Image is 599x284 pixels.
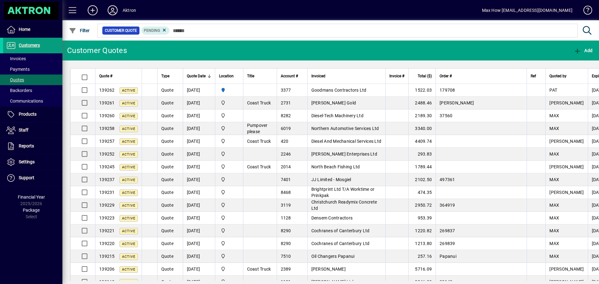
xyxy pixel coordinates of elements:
span: Quote [161,228,173,233]
a: Backorders [3,85,62,96]
span: Active [122,140,135,144]
span: 3119 [281,203,291,208]
div: Title [247,73,273,79]
span: Invoiced [311,73,325,79]
span: Active [122,89,135,93]
span: 139262 [99,88,115,93]
span: Coast Truck [247,100,271,105]
span: 497361 [440,177,455,182]
span: 139245 [99,164,115,169]
span: 139237 [99,177,115,182]
a: Knowledge Base [579,1,591,22]
span: [PERSON_NAME] [549,190,584,195]
span: [PERSON_NAME] [440,100,474,105]
span: Central [219,240,239,247]
span: Pumpover please [247,123,268,134]
span: Christchurch Readymix Concrete Ltd [311,200,377,211]
span: Coast Truck [247,267,271,272]
span: MAX [549,228,559,233]
div: Aktron [123,5,136,15]
span: 2389 [281,267,291,272]
span: Account # [281,73,298,79]
span: Pending [144,28,160,33]
span: 8290 [281,241,291,246]
span: Quote [161,139,173,144]
span: 139215 [99,254,115,259]
span: Quote [161,152,173,156]
span: Active [122,229,135,233]
span: Active [122,127,135,131]
span: Active [122,178,135,182]
td: [DATE] [183,186,215,199]
button: Add [83,5,103,16]
td: 2488.46 [408,97,436,109]
span: HAMILTON [219,87,239,94]
span: Active [122,216,135,220]
a: Reports [3,138,62,154]
span: [PERSON_NAME] [549,267,584,272]
span: Papanui [440,254,456,259]
span: 37560 [440,113,452,118]
span: 2246 [281,152,291,156]
td: [DATE] [183,97,215,109]
td: [DATE] [183,122,215,135]
span: Quote [161,126,173,131]
td: 474.35 [408,186,436,199]
span: Goodmans Contractors Ltd [311,88,367,93]
span: Cochranes of Canterbury Ltd [311,241,370,246]
span: Diesel And Mechanical Services Ltd [311,139,382,144]
span: Quotes [6,77,24,82]
span: Communications [6,99,43,103]
span: Central [219,176,239,183]
span: Central [219,138,239,145]
span: 6019 [281,126,291,131]
span: Quoted by [549,73,567,79]
span: Invoices [6,56,26,61]
span: Quote [161,88,173,93]
td: 3340.00 [408,122,436,135]
span: Coast Truck [247,164,271,169]
span: Central [219,99,239,106]
button: Filter [67,25,91,36]
td: [DATE] [183,148,215,161]
span: Customer Quote [105,27,137,34]
span: Quote # [99,73,112,79]
span: 139258 [99,126,115,131]
span: 7510 [281,254,291,259]
span: MAX [549,126,559,131]
span: Financial Year [18,195,45,200]
span: 364919 [440,203,455,208]
td: [DATE] [183,199,215,212]
span: 139221 [99,228,115,233]
span: Home [19,27,30,32]
span: 139231 [99,190,115,195]
span: Quote [161,267,173,272]
span: Quote [161,113,173,118]
span: Quote Date [187,73,206,79]
span: Active [122,101,135,105]
div: Order # [440,73,523,79]
span: Quote [161,215,173,220]
td: 257.16 [408,250,436,263]
span: Brightprint Ltd T/A Worktime or Prinkpak [311,187,375,198]
span: Products [19,112,37,117]
span: MAX [549,152,559,156]
span: Central [219,151,239,157]
div: Invoiced [311,73,382,79]
span: Densem Contractors [311,215,353,220]
span: 8468 [281,190,291,195]
span: Staff [19,128,28,132]
a: Communications [3,96,62,106]
span: Ref [531,73,536,79]
span: [PERSON_NAME] [311,267,346,272]
td: [DATE] [183,250,215,263]
td: [DATE] [183,161,215,173]
span: Package [23,208,40,213]
span: Invoice # [389,73,404,79]
span: MAX [549,254,559,259]
div: Max How [EMAIL_ADDRESS][DOMAIN_NAME] [482,5,572,15]
div: Customer Quotes [67,46,127,55]
span: 8290 [281,228,291,233]
span: [PERSON_NAME] [549,139,584,144]
span: Customers [19,43,40,48]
